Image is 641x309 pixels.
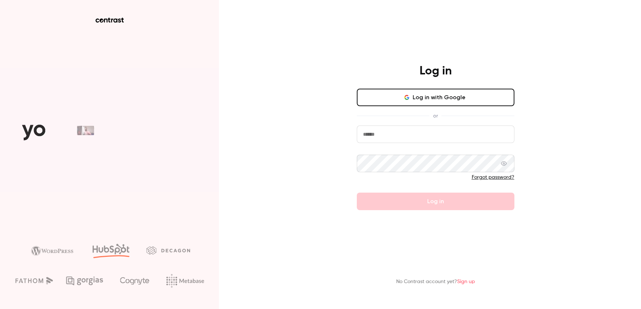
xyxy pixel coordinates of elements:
[457,279,475,284] a: Sign up
[429,112,441,120] span: or
[472,175,514,180] a: Forgot password?
[396,278,475,286] p: No Contrast account yet?
[146,246,190,254] img: decagon
[420,64,452,78] h4: Log in
[357,89,514,106] button: Log in with Google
